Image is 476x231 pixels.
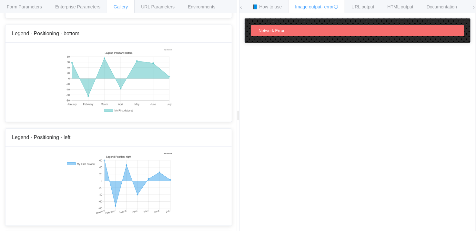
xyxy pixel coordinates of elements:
span: Image output [295,4,338,9]
span: Gallery [114,4,128,9]
span: Network Error [259,28,285,33]
span: Legend - Positioning - left [12,135,70,140]
img: Static chart exemple [65,153,172,218]
span: Legend - Positioning - bottom [12,31,79,36]
span: HTML output [388,4,413,9]
span: 📘 How to use [253,4,282,9]
span: Enterprise Parameters [55,4,100,9]
span: URL Parameters [141,4,175,9]
img: Static chart exemple [65,49,172,114]
span: URL output [351,4,374,9]
span: Form Parameters [7,4,42,9]
span: - error [321,4,338,9]
span: Environments [188,4,216,9]
span: Documentation [427,4,457,9]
